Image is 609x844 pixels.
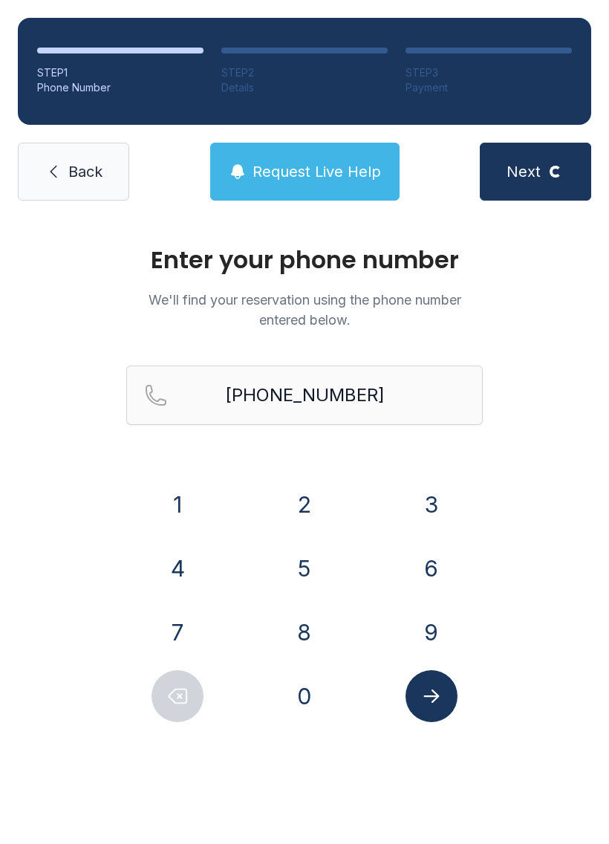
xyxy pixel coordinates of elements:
[152,542,203,594] button: 4
[406,542,457,594] button: 6
[279,670,330,722] button: 0
[406,478,457,530] button: 3
[279,542,330,594] button: 5
[126,290,483,330] p: We'll find your reservation using the phone number entered below.
[152,670,203,722] button: Delete number
[221,65,388,80] div: STEP 2
[253,161,381,182] span: Request Live Help
[507,161,541,182] span: Next
[406,670,457,722] button: Submit lookup form
[406,65,572,80] div: STEP 3
[152,606,203,658] button: 7
[279,606,330,658] button: 8
[126,248,483,272] h1: Enter your phone number
[406,80,572,95] div: Payment
[279,478,330,530] button: 2
[68,161,102,182] span: Back
[37,65,203,80] div: STEP 1
[152,478,203,530] button: 1
[221,80,388,95] div: Details
[126,366,483,425] input: Reservation phone number
[37,80,203,95] div: Phone Number
[406,606,457,658] button: 9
